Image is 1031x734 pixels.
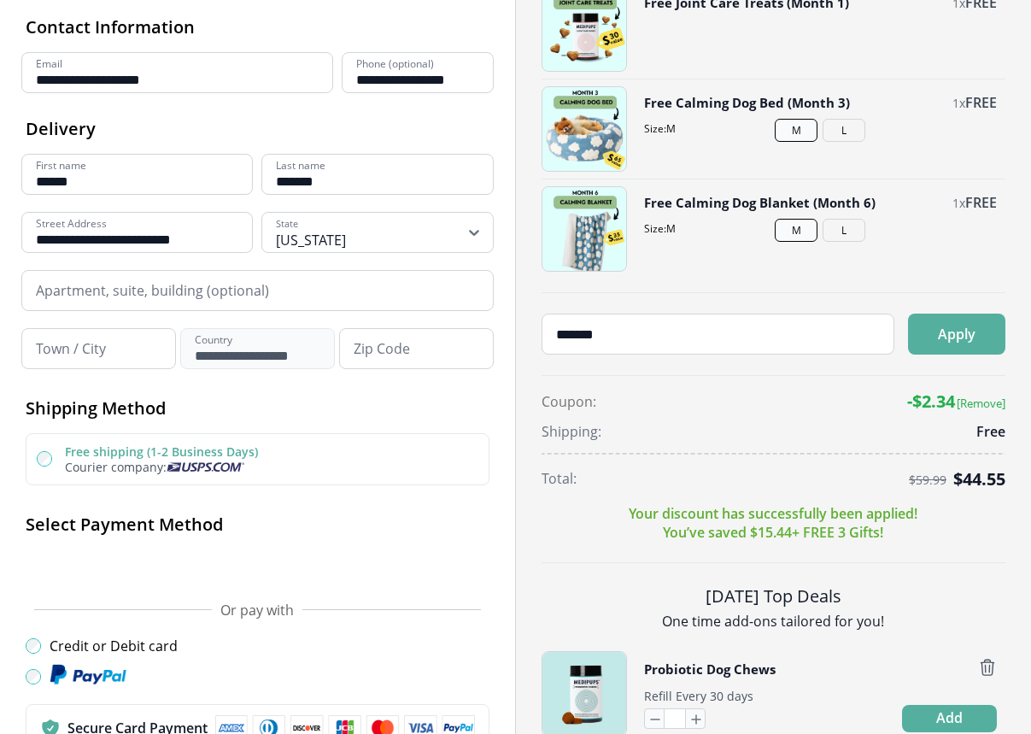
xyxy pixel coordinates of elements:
p: One time add-ons tailored for you! [542,612,1005,631]
span: Or pay with [220,601,294,619]
img: Paypal [50,664,126,686]
span: 1 x [952,95,965,111]
span: FREE [965,93,997,112]
button: Probiotic Dog Chews [644,658,776,681]
button: M [775,119,817,142]
span: Contact Information [26,15,195,38]
span: Size: M [644,121,997,136]
button: Free Calming Dog Bed (Month 3) [644,93,850,112]
button: Apply [908,314,1005,355]
span: Delivery [26,117,96,140]
span: Coupon: [542,392,596,411]
img: Usps courier company [167,462,244,472]
button: [Remove] [955,396,1005,411]
span: $ 59.99 [909,473,946,487]
button: L [823,119,865,142]
span: 1 x [952,195,965,211]
span: $ 44.55 [953,467,1005,490]
div: [US_STATE] [276,231,346,250]
span: Refill Every 30 days [644,688,753,704]
iframe: Secure payment button frame [26,549,489,584]
span: Size: M [644,221,997,236]
img: Free Calming Dog Blanket (Month 6) [542,187,626,271]
label: Credit or Debit card [50,637,178,655]
button: L [823,219,865,242]
button: Free Calming Dog Blanket (Month 6) [644,193,876,212]
p: Your discount has successfully been applied! You’ve saved $ 15.44 + FREE 3 Gifts! [629,504,917,542]
h2: Select Payment Method [26,513,489,536]
img: Free Calming Dog Bed (Month 3) [542,87,626,171]
span: FREE [965,193,997,212]
button: Add [902,705,997,732]
h2: Shipping Method [26,396,489,420]
h2: [DATE] Top Deals [542,584,1005,608]
span: -$ 2.34 [907,390,955,413]
span: Free [976,422,1005,441]
span: Total: [542,469,577,488]
span: Shipping: [542,422,601,441]
button: M [775,219,817,242]
span: Courier company: [65,459,167,475]
label: Free shipping (1-2 Business Days) [65,443,258,460]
